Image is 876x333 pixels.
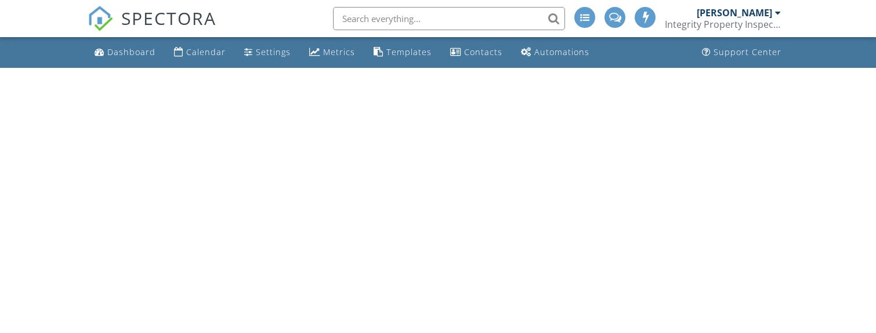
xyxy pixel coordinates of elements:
a: Dashboard [90,42,160,63]
a: Automations (Advanced) [516,42,594,63]
div: Integrity Property Inspections LLC [665,19,781,30]
a: SPECTORA [88,16,216,40]
div: [PERSON_NAME] [697,7,772,19]
div: Contacts [464,46,502,57]
a: Support Center [697,42,786,63]
a: Templates [369,42,436,63]
a: Metrics [305,42,360,63]
div: Templates [386,46,432,57]
div: Metrics [323,46,355,57]
input: Search everything... [333,7,565,30]
div: Settings [256,46,291,57]
span: SPECTORA [121,6,216,30]
a: Settings [240,42,295,63]
img: The Best Home Inspection Software - Spectora [88,6,113,31]
div: Support Center [714,46,781,57]
div: Automations [534,46,589,57]
a: Contacts [446,42,507,63]
div: Calendar [186,46,226,57]
a: Calendar [169,42,230,63]
div: Dashboard [107,46,155,57]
